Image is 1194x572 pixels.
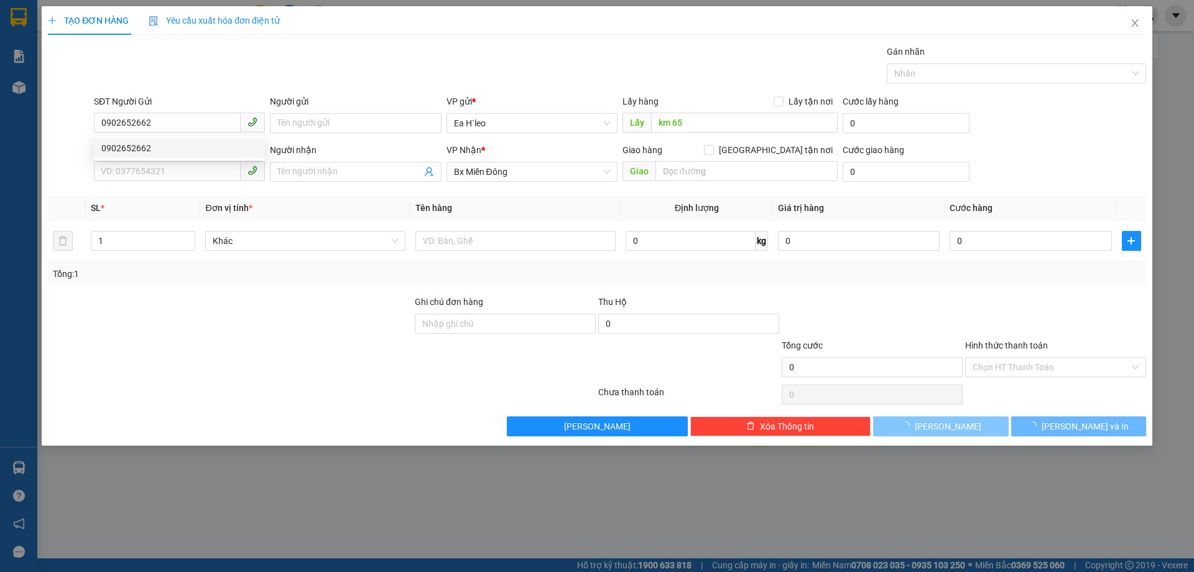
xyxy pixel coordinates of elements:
span: TẠO ĐƠN HÀNG [48,16,129,26]
span: loading [901,421,915,430]
input: Dọc đường [651,113,838,133]
button: plus [1122,231,1141,251]
span: SL [91,203,101,213]
span: [PERSON_NAME] [915,420,981,433]
div: Tổng: 1 [53,267,461,281]
button: delete [53,231,73,251]
span: Xóa Thông tin [760,420,814,433]
span: Thu Hộ [598,297,627,307]
span: VP Nhận [447,145,481,155]
div: SĐT Người Gửi [94,95,265,108]
div: Người nhận [270,143,441,157]
span: [GEOGRAPHIC_DATA] tận nơi [714,143,838,157]
label: Cước lấy hàng [843,96,899,106]
button: [PERSON_NAME] [873,416,1008,436]
span: Yêu cầu xuất hóa đơn điện tử [149,16,280,26]
span: Tên hàng [415,203,452,213]
span: Giao hàng [622,145,662,155]
div: Người gửi [270,95,441,108]
label: Ghi chú đơn hàng [415,297,483,307]
span: close [1130,18,1140,28]
span: Khác [213,232,398,250]
span: Định lượng [675,203,719,213]
label: Cước giao hàng [843,145,904,155]
span: plus [48,16,57,25]
span: Cước hàng [950,203,993,213]
input: 0 [778,231,940,251]
span: Lấy hàng [622,96,659,106]
span: Bx Miền Đông [454,162,610,181]
button: [PERSON_NAME] và In [1011,416,1146,436]
span: Lấy [622,113,651,133]
span: kg [756,231,768,251]
span: Ea H`leo [454,114,610,133]
span: loading [1028,421,1042,430]
span: Giá trị hàng [778,203,824,213]
span: Giao [622,161,655,181]
span: plus [1122,236,1141,246]
input: Cước giao hàng [843,162,970,182]
span: [PERSON_NAME] và In [1042,420,1129,433]
label: Hình thức thanh toán [965,340,1048,350]
span: Tổng cước [782,340,823,350]
span: phone [248,166,257,176]
span: [PERSON_NAME] [564,420,631,433]
button: [PERSON_NAME] [507,416,688,436]
label: Gán nhãn [887,47,925,57]
div: VP gửi [447,95,618,108]
div: Chưa thanh toán [597,385,780,407]
span: phone [248,117,257,127]
span: user-add [424,167,434,177]
span: Đơn vị tính [205,203,252,213]
input: Dọc đường [655,161,838,181]
div: 0902652662 [101,141,257,155]
button: Close [1118,6,1152,41]
span: Lấy tận nơi [784,95,838,108]
input: Ghi chú đơn hàng [415,314,596,334]
span: delete [746,421,755,431]
div: 0902652662 [94,138,265,158]
button: deleteXóa Thông tin [690,416,871,436]
input: Cước lấy hàng [843,113,970,133]
input: VD: Bàn, Ghế [415,231,616,251]
img: icon [149,16,159,26]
